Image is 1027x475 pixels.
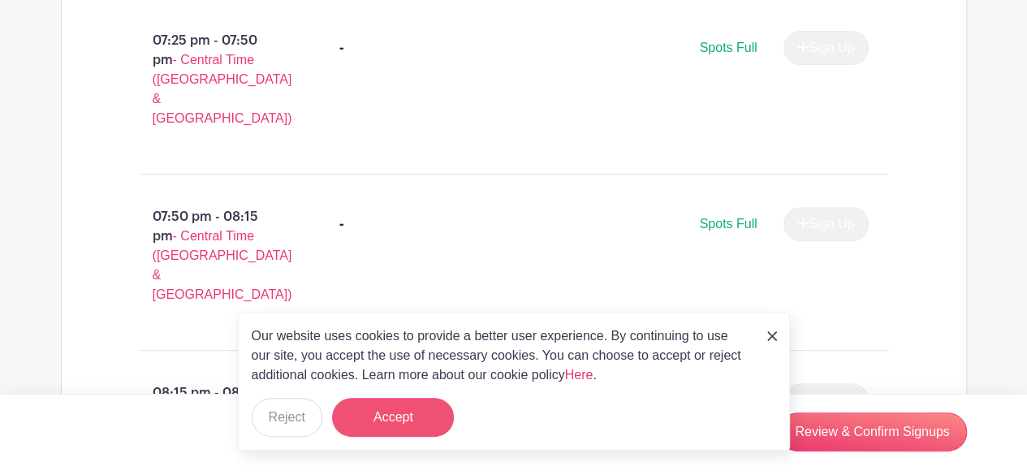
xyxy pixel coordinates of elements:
div: - [339,214,344,234]
p: Our website uses cookies to provide a better user experience. By continuing to use our site, you ... [252,326,750,385]
img: close_button-5f87c8562297e5c2d7936805f587ecaba9071eb48480494691a3f1689db116b3.svg [767,331,777,341]
p: 07:25 pm - 07:50 pm [114,24,314,135]
a: Here [565,368,593,382]
span: Spots Full [699,217,757,231]
span: Spots Full [699,41,757,54]
div: - [339,38,344,58]
p: 07:50 pm - 08:15 pm [114,201,314,311]
button: Reject [252,398,322,437]
button: Accept [332,398,454,437]
span: - Central Time ([GEOGRAPHIC_DATA] & [GEOGRAPHIC_DATA]) [153,229,292,301]
a: Review & Confirm Signups [778,412,966,451]
span: - Central Time ([GEOGRAPHIC_DATA] & [GEOGRAPHIC_DATA]) [153,53,292,125]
